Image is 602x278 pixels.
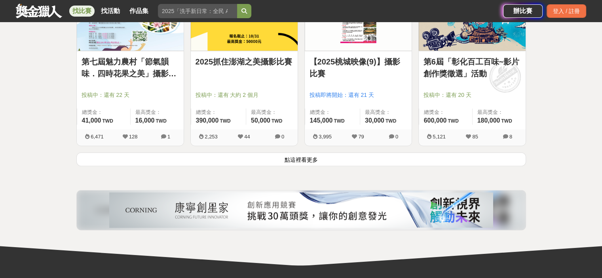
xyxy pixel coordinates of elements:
a: 【2025桃城映像(9)】攝影比賽 [310,56,407,79]
span: 2,253 [205,134,218,140]
span: TWD [272,118,282,124]
span: 600,000 [424,117,447,124]
a: 第6屆「彰化百工百味~影片創作獎徵選」活動 [423,56,521,79]
span: 總獎金： [310,108,355,116]
a: 找比賽 [69,6,95,17]
span: 總獎金： [424,108,467,116]
span: TWD [102,118,113,124]
span: 16,000 [135,117,155,124]
span: 0 [395,134,398,140]
span: 50,000 [251,117,270,124]
span: TWD [501,118,512,124]
span: 79 [358,134,364,140]
span: 390,000 [196,117,219,124]
span: 0 [281,134,284,140]
span: TWD [386,118,396,124]
span: 投稿中：還有 22 天 [82,91,179,99]
span: 30,000 [365,117,384,124]
span: 128 [129,134,138,140]
span: 1 [167,134,170,140]
span: 最高獎金： [251,108,293,116]
span: 180,000 [477,117,500,124]
a: 作品集 [126,6,152,17]
span: 3,995 [319,134,332,140]
span: 投稿中：還有 20 天 [423,91,521,99]
span: TWD [156,118,166,124]
div: 登入 / 註冊 [547,4,586,18]
a: 2025抓住澎湖之美攝影比賽 [196,56,293,68]
button: 點這裡看更多 [76,152,526,166]
input: 2025「洗手新日常：全民 ALL IN」洗手歌全台徵選 [158,4,237,18]
span: TWD [448,118,458,124]
span: TWD [220,118,230,124]
span: 85 [472,134,478,140]
span: 最高獎金： [135,108,179,116]
span: 最高獎金： [477,108,521,116]
img: 26832ba5-e3c6-4c80-9a06-d1bc5d39966c.png [109,192,493,228]
span: TWD [334,118,344,124]
span: 最高獎金： [365,108,407,116]
a: 第七屆魅力農村「節氣韻味．四時花果之美」攝影比賽 [82,56,179,79]
span: 總獎金： [196,108,241,116]
a: 辦比賽 [503,4,543,18]
span: 8 [509,134,512,140]
a: 找活動 [98,6,123,17]
span: 6,471 [91,134,104,140]
span: 5,121 [433,134,446,140]
span: 44 [244,134,250,140]
span: 41,000 [82,117,101,124]
span: 總獎金： [82,108,125,116]
span: 投稿中：還有 大約 2 個月 [196,91,293,99]
span: 投稿即將開始：還有 21 天 [310,91,407,99]
span: 145,000 [310,117,333,124]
